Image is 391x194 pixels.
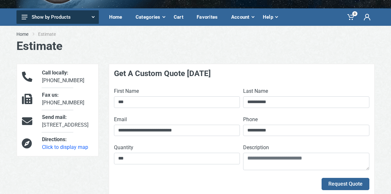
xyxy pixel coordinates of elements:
[105,10,131,24] div: Home
[243,144,269,151] label: Description
[16,39,375,53] h1: Estimate
[243,87,268,95] label: Last Name
[169,8,192,26] a: Cart
[322,178,369,190] button: Request Quote
[16,31,375,37] nav: breadcrumb
[16,31,28,37] a: Home
[114,69,369,78] h4: Get A Custom Quote [DATE]
[114,87,139,95] label: First Name
[192,10,227,24] div: Favorites
[131,10,169,24] div: Categories
[42,70,68,76] span: Call locally:
[42,114,67,120] span: Send mail:
[37,69,98,84] div: [PHONE_NUMBER]
[352,11,357,16] span: 0
[16,10,99,24] button: Show by Products
[169,10,192,24] div: Cart
[192,8,227,26] a: Favorites
[42,136,67,142] span: Directions:
[258,10,282,24] div: Help
[38,31,66,37] li: Estimate
[114,144,133,151] label: Quantity
[37,91,98,107] div: [PHONE_NUMBER]
[243,116,258,123] label: Phone
[42,144,88,150] a: Click to display map
[37,113,98,129] div: [STREET_ADDRESS]
[343,8,359,26] a: 0
[227,10,258,24] div: Account
[42,92,59,98] span: Fax us:
[114,116,127,123] label: Email
[105,8,131,26] a: Home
